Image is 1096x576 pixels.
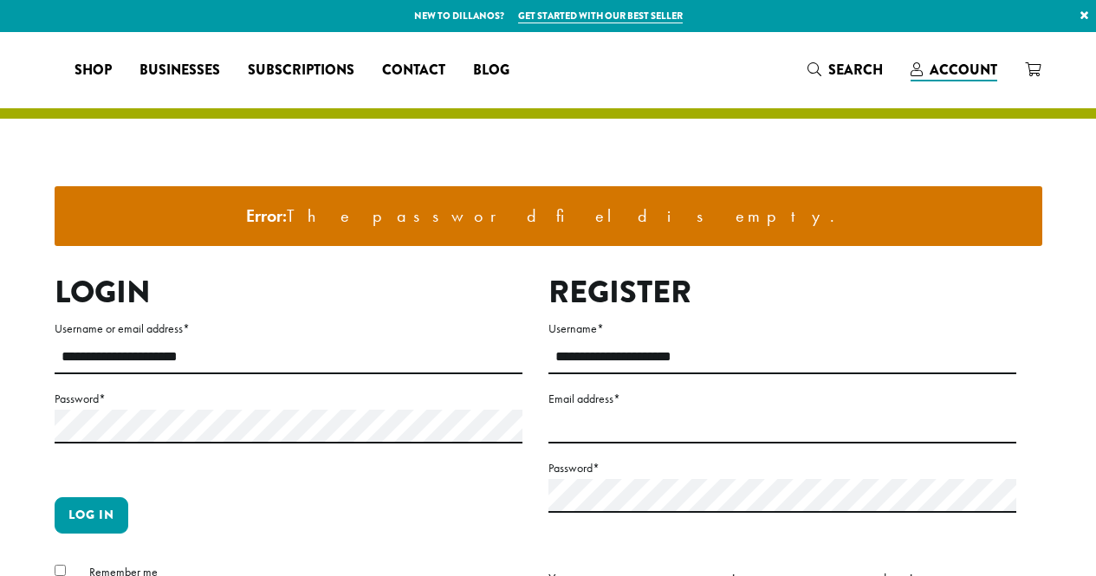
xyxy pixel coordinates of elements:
strong: Error: [246,204,287,227]
li: The password field is empty. [68,200,1028,233]
a: Search [794,55,897,84]
label: Username [548,318,1016,340]
label: Password [548,457,1016,479]
span: Account [930,60,997,80]
span: Search [828,60,883,80]
span: Contact [382,60,445,81]
a: Get started with our best seller [518,9,683,23]
span: Shop [75,60,112,81]
h2: Register [548,274,1016,311]
label: Password [55,388,522,410]
span: Blog [473,60,509,81]
span: Subscriptions [248,60,354,81]
button: Log in [55,497,128,534]
h2: Login [55,274,522,311]
span: Businesses [139,60,220,81]
label: Email address [548,388,1016,410]
label: Username or email address [55,318,522,340]
a: Shop [61,56,126,84]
